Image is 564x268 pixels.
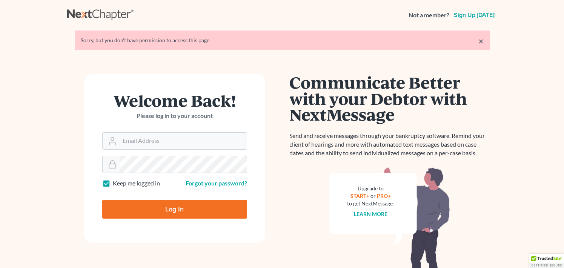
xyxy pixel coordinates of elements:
[347,200,394,207] div: to get NextMessage.
[290,132,490,158] p: Send and receive messages through your bankruptcy software. Remind your client of hearings and mo...
[102,92,247,109] h1: Welcome Back!
[370,193,376,199] span: or
[354,211,387,217] a: Learn more
[529,254,564,268] div: TrustedSite Certified
[409,11,449,20] strong: Not a member?
[452,12,497,18] a: Sign up [DATE]!
[347,185,394,192] div: Upgrade to
[186,179,247,187] a: Forgot your password?
[120,133,247,149] input: Email Address
[290,74,490,123] h1: Communicate Better with your Debtor with NextMessage
[81,37,484,44] div: Sorry, but you don't have permission to access this page
[102,200,247,219] input: Log In
[478,37,484,46] a: ×
[102,112,247,120] p: Please log in to your account
[113,179,160,188] label: Keep me logged in
[377,193,391,199] a: PRO+
[350,193,369,199] a: START+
